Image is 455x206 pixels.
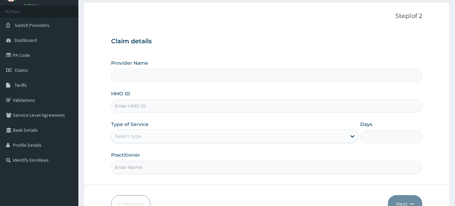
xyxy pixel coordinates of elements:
[15,22,49,28] span: Switch Providers
[111,90,130,97] label: HMO ID
[111,121,149,128] label: Type of Service
[115,133,141,140] div: Select type
[15,67,28,73] span: Claims
[111,38,422,45] h3: Claim details
[111,13,422,20] p: Step 1 of 2
[24,3,40,8] a: Online
[111,99,422,113] input: Enter HMO ID
[15,82,27,88] span: Tariffs
[111,60,148,66] label: Provider Name
[15,37,37,43] span: Dashboard
[360,121,372,128] label: Days
[111,152,140,158] label: Practitioner
[111,161,422,174] input: Enter Name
